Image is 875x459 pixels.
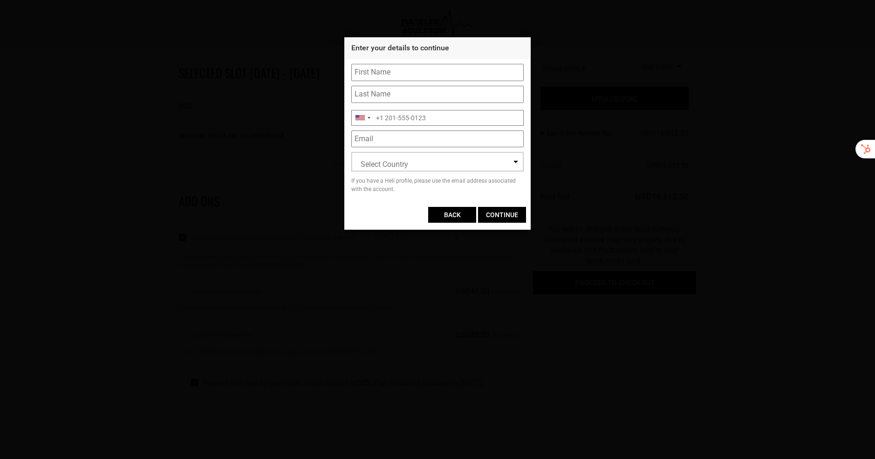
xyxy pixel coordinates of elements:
[352,152,523,171] span: Select box activate
[351,64,524,81] input: First Name
[352,110,373,125] div: United States: +1
[478,207,526,223] input: CONTINUE
[344,37,531,59] div: Enter your details to continue
[351,130,524,148] input: Email
[351,177,524,193] div: If you have a Heli profile, please use the email address associated with the account.
[351,86,524,103] input: Last Name
[428,207,476,223] input: BACK
[351,110,524,126] input: +1 201-555-0123
[361,160,408,169] span: Select Country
